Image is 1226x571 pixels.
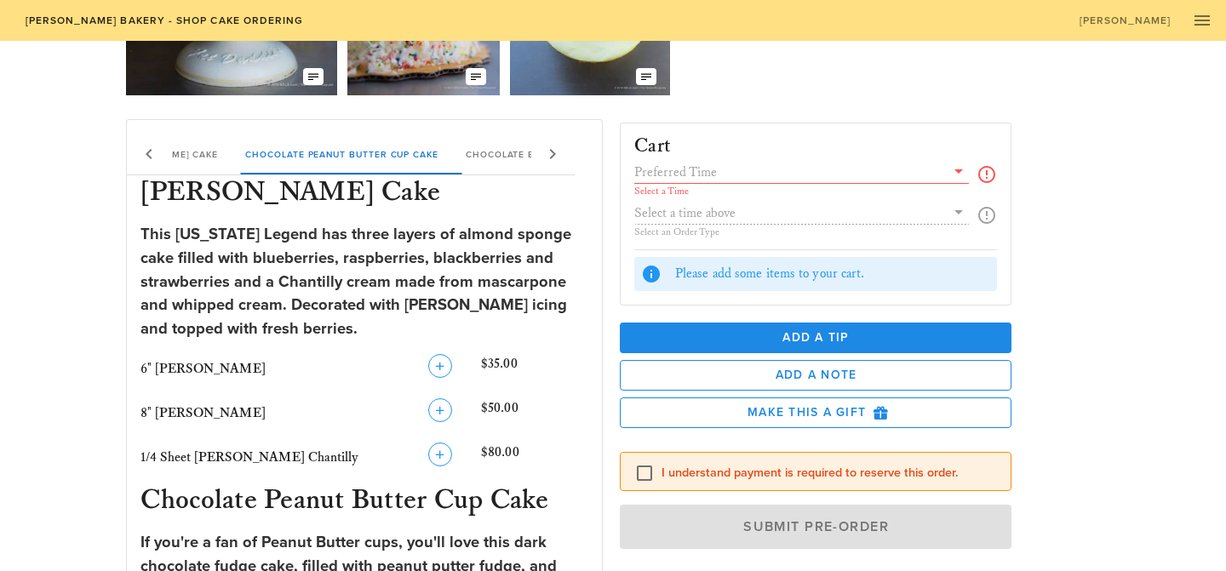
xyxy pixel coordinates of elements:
h3: [PERSON_NAME] Cake [137,175,593,213]
span: 8" [PERSON_NAME] [140,405,266,421]
span: Add a Tip [633,330,998,345]
button: Make this a Gift [620,397,1011,428]
span: 6" [PERSON_NAME] [140,361,266,377]
h3: Cart [634,137,671,157]
input: Preferred Time [634,161,945,183]
label: I understand payment is required to reserve this order. [662,465,997,482]
div: Chocolate Butter Pecan Cake [451,134,643,174]
span: [PERSON_NAME] [1079,14,1172,26]
div: Chocolate Peanut Butter Cup Cake [232,134,452,174]
div: $80.00 [478,439,592,477]
button: Submit Pre-Order [620,505,1011,549]
div: Please add some items to your cart. [675,265,990,283]
span: Add a Note [634,368,997,382]
span: Make this a Gift [634,405,997,420]
div: $50.00 [478,395,592,432]
a: [PERSON_NAME] [1068,9,1182,32]
h3: Chocolate Peanut Butter Cup Cake [137,483,593,521]
button: Add a Tip [620,323,1011,353]
button: Add a Note [620,360,1011,391]
a: [PERSON_NAME] Bakery - Shop Cake Ordering [14,9,314,32]
span: Submit Pre-Order [639,518,992,535]
span: [PERSON_NAME] Bakery - Shop Cake Ordering [24,14,303,26]
div: Select a Time [634,186,969,197]
div: This [US_STATE] Legend has three layers of almond sponge cake filled with blueberries, raspberrie... [140,223,589,340]
span: 1/4 Sheet [PERSON_NAME] Chantilly [140,449,358,465]
div: $35.00 [478,351,592,388]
